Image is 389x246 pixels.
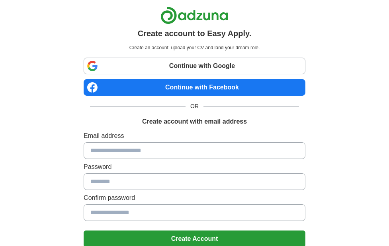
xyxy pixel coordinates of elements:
label: Confirm password [84,193,305,203]
a: Continue with Google [84,58,305,74]
h1: Create account to Easy Apply. [138,27,252,39]
label: Password [84,162,305,172]
span: OR [186,102,203,110]
a: Continue with Facebook [84,79,305,96]
label: Email address [84,131,305,141]
img: Adzuna logo [160,6,228,24]
h1: Create account with email address [142,117,247,126]
p: Create an account, upload your CV and land your dream role. [85,44,304,51]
